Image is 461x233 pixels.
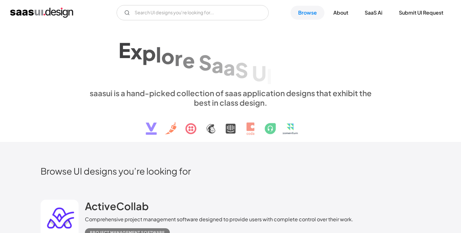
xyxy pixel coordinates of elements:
[85,200,149,212] h2: ActiveCollab
[235,58,248,83] div: S
[85,216,353,223] div: Comprehensive project management software designed to provide users with complete control over th...
[85,33,376,82] h1: Explore SaaS UI design patterns & interactions.
[199,50,212,75] div: S
[266,64,272,88] div: I
[223,55,235,80] div: a
[291,6,324,20] a: Browse
[212,53,223,77] div: a
[252,61,266,85] div: U
[175,46,182,70] div: r
[357,6,390,20] a: SaaS Ai
[41,165,421,176] h2: Browse UI designs you’re looking for
[161,44,175,69] div: o
[117,5,269,20] form: Email Form
[135,107,327,140] img: text, icon, saas logo
[85,200,149,216] a: ActiveCollab
[326,6,356,20] a: About
[131,39,142,63] div: x
[142,41,156,65] div: p
[118,38,131,62] div: E
[85,88,376,107] div: saasui is a hand-picked collection of saas application designs that exhibit the best in class des...
[117,5,269,20] input: Search UI designs you're looking for...
[391,6,451,20] a: Submit UI Request
[10,8,73,18] a: home
[156,42,161,67] div: l
[182,48,195,72] div: e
